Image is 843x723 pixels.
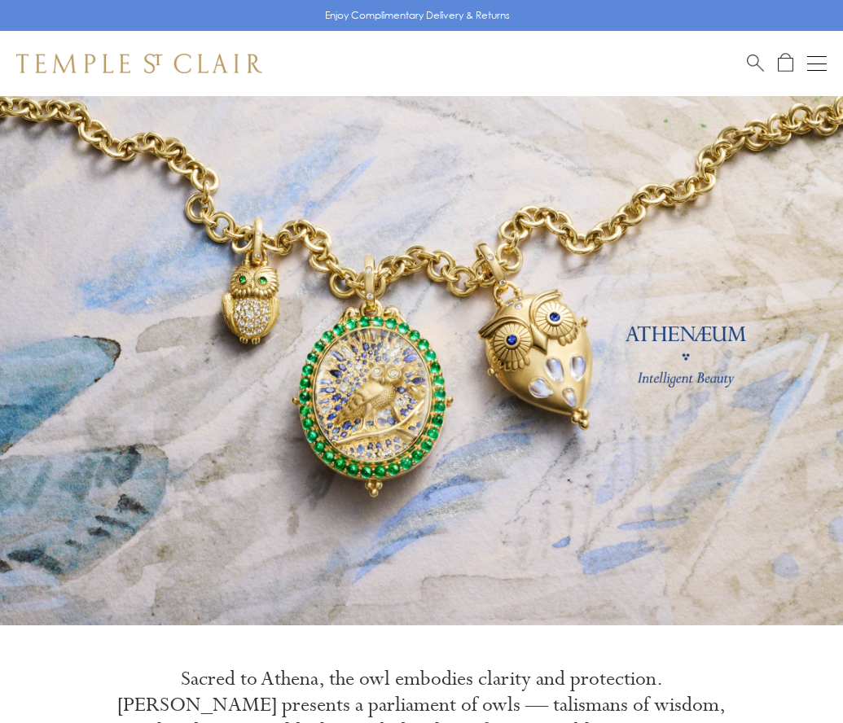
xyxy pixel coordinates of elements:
a: Search [747,53,764,73]
button: Open navigation [807,54,827,73]
p: Enjoy Complimentary Delivery & Returns [325,7,510,24]
a: Open Shopping Bag [778,53,793,73]
img: Temple St. Clair [16,54,262,73]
